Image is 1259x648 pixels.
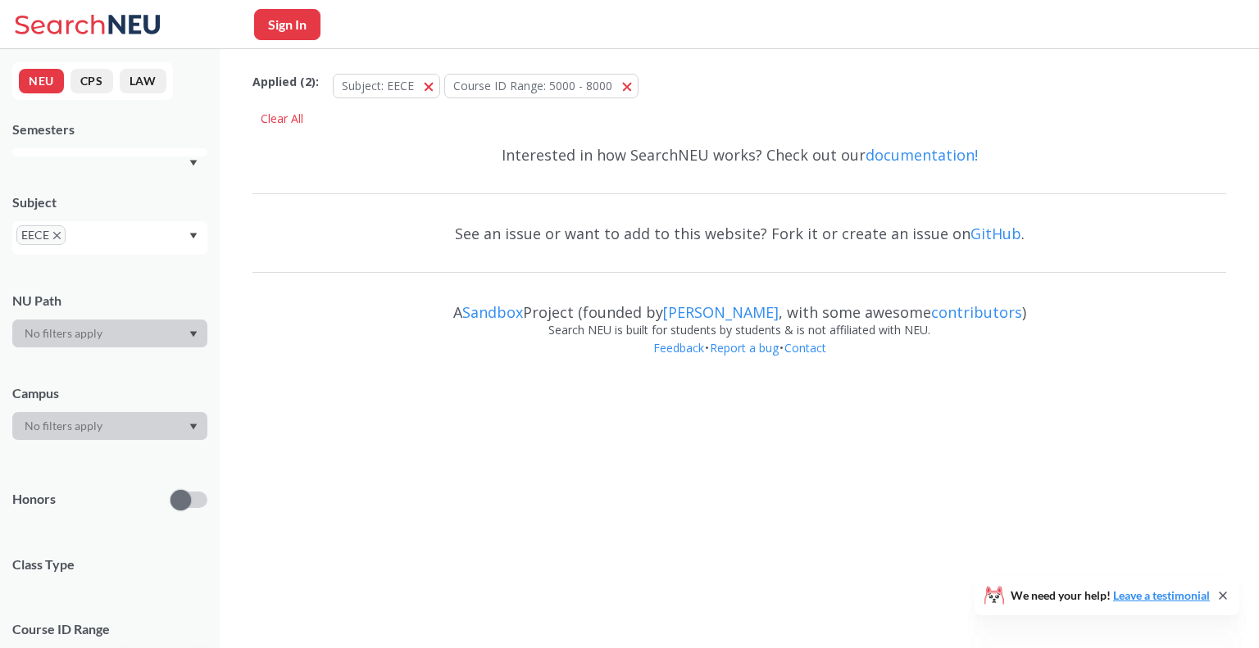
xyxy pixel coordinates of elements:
button: Course ID Range: 5000 - 8000 [444,74,639,98]
a: Leave a testimonial [1113,588,1210,602]
div: Interested in how SearchNEU works? Check out our [252,131,1226,179]
span: Course ID Range: 5000 - 8000 [453,78,612,93]
div: See an issue or want to add to this website? Fork it or create an issue on . [252,210,1226,257]
button: Subject: EECE [333,74,440,98]
div: NU Path [12,292,207,310]
span: Subject: EECE [342,78,414,93]
svg: Dropdown arrow [189,331,198,338]
a: contributors [931,302,1022,322]
svg: X to remove pill [53,232,61,239]
a: [PERSON_NAME] [663,302,779,322]
svg: Dropdown arrow [189,160,198,166]
span: Class Type [12,555,207,573]
a: Contact [784,340,827,356]
a: documentation! [866,145,978,165]
div: Dropdown arrow [12,319,207,347]
div: Campus [12,384,207,402]
p: Course ID Range [12,620,207,639]
a: Sandbox [462,302,523,322]
div: Search NEU is built for students by students & is not affiliated with NEU. [252,321,1226,339]
p: Honors [12,490,56,509]
svg: Dropdown arrow [189,424,198,430]
span: We need your help! [1011,590,1210,601]
div: Dropdown arrow [12,412,207,440]
button: CPS [70,69,113,93]
div: Clear All [252,106,311,131]
button: Sign In [254,9,320,40]
div: • • [252,339,1226,382]
a: Feedback [652,340,705,356]
a: GitHub [970,224,1021,243]
div: A Project (founded by , with some awesome ) [252,288,1226,321]
div: EECEX to remove pillDropdown arrow [12,221,207,255]
button: NEU [19,69,64,93]
div: Subject [12,193,207,211]
a: Report a bug [709,340,779,356]
span: EECEX to remove pill [16,225,66,245]
svg: Dropdown arrow [189,233,198,239]
div: Semesters [12,120,207,138]
button: LAW [120,69,166,93]
span: Applied ( 2 ): [252,73,319,91]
